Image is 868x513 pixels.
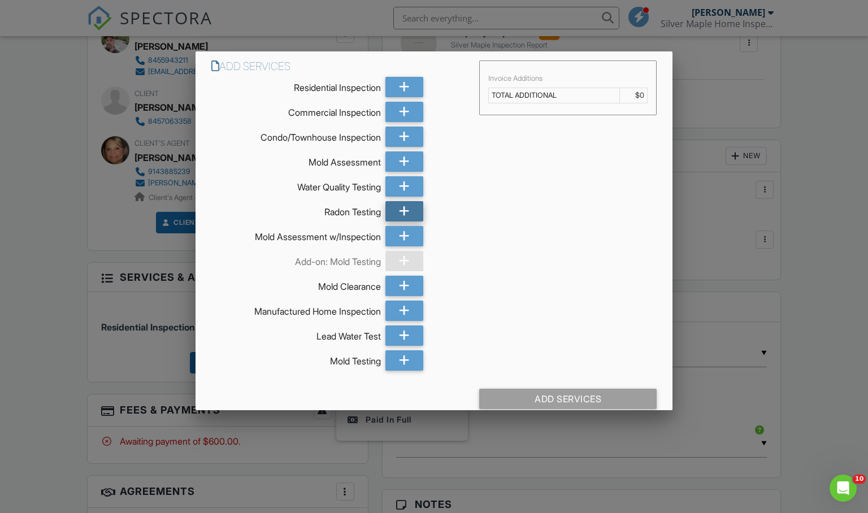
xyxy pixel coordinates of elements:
[211,325,381,342] div: Lead Water Test
[211,127,381,144] div: Condo/Townhouse Inspection
[211,226,381,243] div: Mold Assessment w/Inspection
[211,276,381,293] div: Mold Clearance
[211,201,381,218] div: Radon Testing
[488,88,619,103] td: TOTAL ADDITIONAL
[211,60,466,72] h6: Add Services
[479,389,657,409] div: Add Services
[211,251,381,268] div: Add-on: Mold Testing
[488,74,648,83] div: Invoice Additions
[619,88,648,103] td: $0
[211,151,381,168] div: Mold Assessment
[211,301,381,318] div: Manufactured Home Inspection
[211,176,381,193] div: Water Quality Testing
[211,102,381,119] div: Commercial Inspection
[211,77,381,94] div: Residential Inspection
[211,350,381,367] div: Mold Testing
[830,475,857,502] iframe: Intercom live chat
[853,475,866,484] span: 10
